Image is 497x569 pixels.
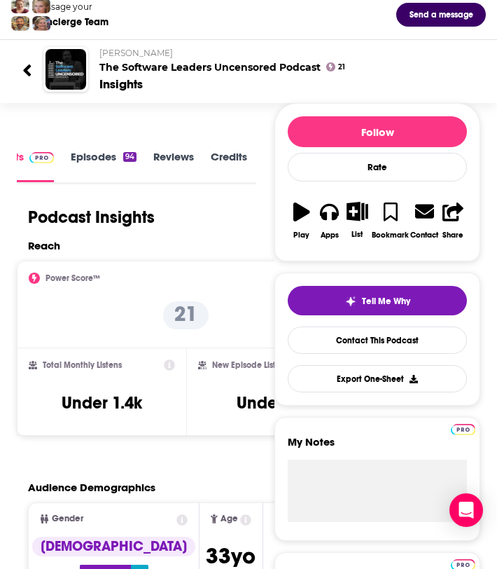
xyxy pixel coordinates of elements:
button: tell me why sparkleTell Me Why [288,286,467,315]
h2: Audience Demographics [28,481,155,494]
button: Share [439,193,467,248]
span: 21 [338,64,345,70]
h3: Under 1.4k [62,392,142,413]
div: Open Intercom Messenger [449,493,483,527]
img: Jon Profile [11,16,29,31]
button: Play [288,193,316,248]
div: Contact [410,230,438,240]
a: Pro website [451,422,475,435]
h3: Under 1k [237,392,304,413]
a: Contact This Podcast [288,327,467,354]
div: Bookmark [372,231,409,240]
h2: New Episode Listens [212,360,289,370]
button: Follow [288,116,467,147]
div: Concierge Team [34,16,108,28]
button: Bookmark [371,193,409,248]
button: Send a message [396,3,486,27]
div: [DEMOGRAPHIC_DATA] [32,537,195,556]
h2: The Software Leaders Uncensored Podcast [99,48,475,74]
div: 94 [123,152,136,162]
label: My Notes [288,435,467,460]
div: List [351,230,363,239]
button: Apps [316,193,344,248]
h1: Podcast Insights [28,207,155,228]
div: Message your [34,1,108,12]
button: List [344,193,372,247]
div: Insights [99,76,143,92]
img: Barbara Profile [32,16,50,31]
div: Apps [321,231,339,240]
a: Credits [211,150,247,181]
span: Gender [52,514,83,523]
img: Podchaser Pro [29,152,54,163]
div: Rate [288,153,467,181]
img: The Software Leaders Uncensored Podcast [45,49,86,90]
div: Play [293,231,309,240]
h2: Power Score™ [45,273,100,283]
a: Episodes94 [71,150,136,181]
img: tell me why sparkle [345,296,356,307]
div: Share [442,231,463,240]
a: Reviews [153,150,194,181]
button: Export One-Sheet [288,365,467,392]
span: [PERSON_NAME] [99,48,173,58]
span: Age [220,514,238,523]
p: 21 [163,301,209,329]
a: Contact [409,193,439,248]
span: Tell Me Why [362,296,410,307]
img: Podchaser Pro [451,424,475,435]
h2: Total Monthly Listens [43,360,122,370]
h2: Reach [28,239,60,252]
